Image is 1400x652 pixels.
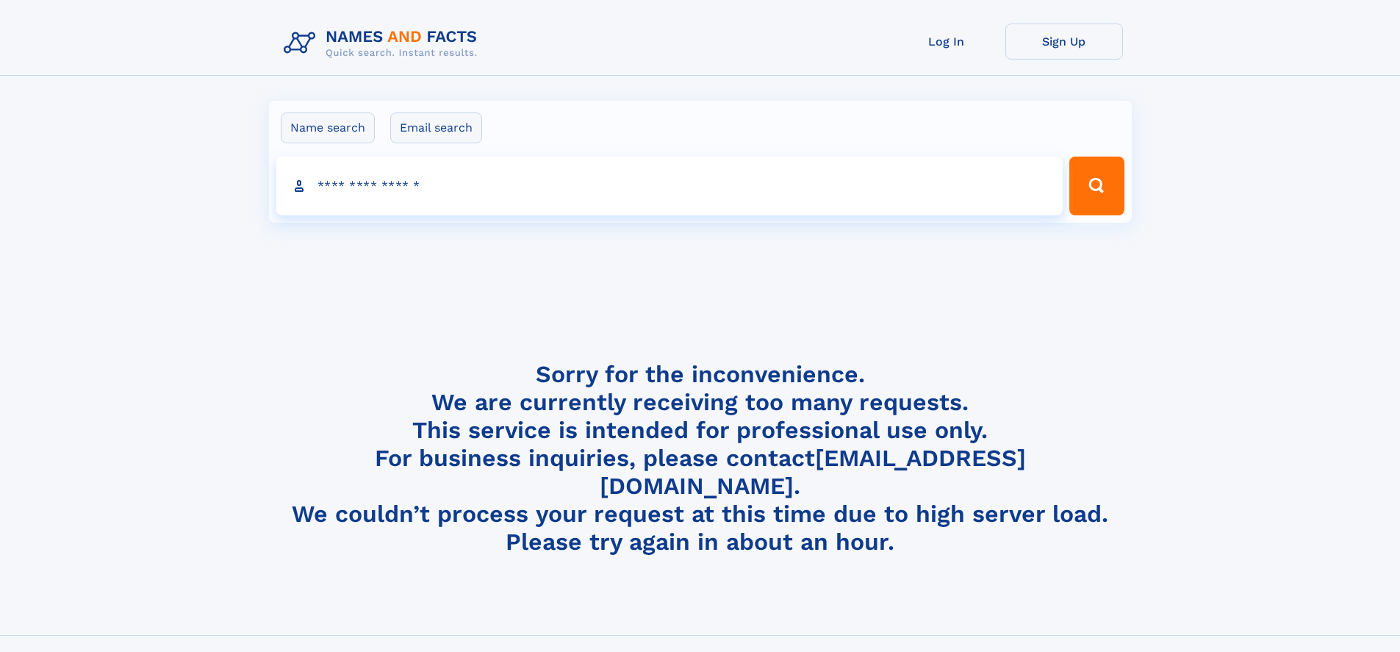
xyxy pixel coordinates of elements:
[390,112,482,143] label: Email search
[276,157,1063,215] input: search input
[281,112,375,143] label: Name search
[888,24,1005,60] a: Log In
[1005,24,1123,60] a: Sign Up
[278,360,1123,556] h4: Sorry for the inconvenience. We are currently receiving too many requests. This service is intend...
[1069,157,1124,215] button: Search Button
[278,24,489,63] img: Logo Names and Facts
[600,444,1026,500] a: [EMAIL_ADDRESS][DOMAIN_NAME]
